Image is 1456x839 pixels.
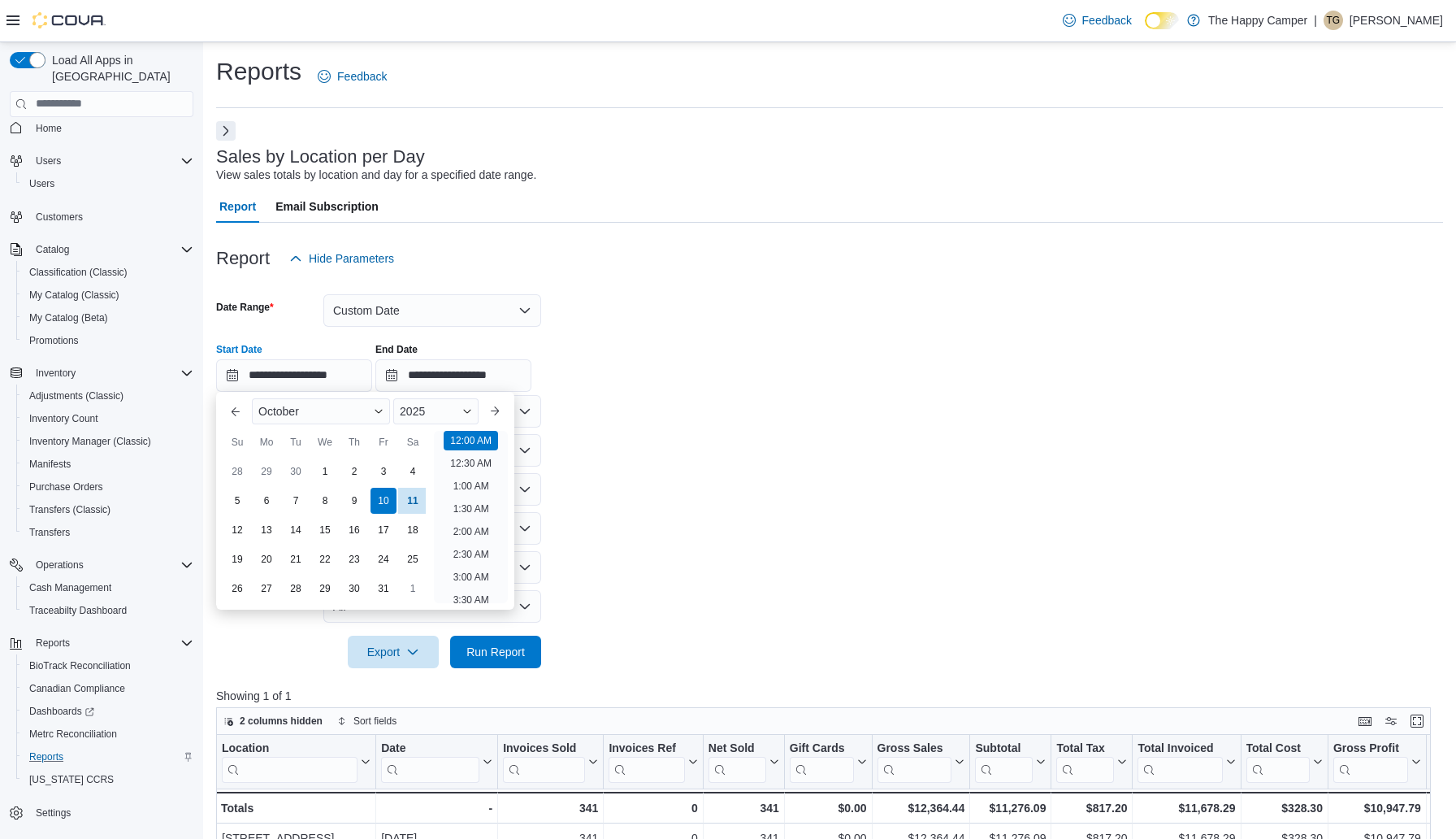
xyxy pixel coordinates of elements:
input: Dark Mode [1145,12,1179,29]
span: Hide Parameters [309,250,394,267]
div: day-30 [283,459,309,485]
span: My Catalog (Classic) [29,289,119,302]
div: $10,947.79 [1333,798,1421,818]
span: Home [36,122,62,135]
button: Next [216,121,236,141]
button: Traceabilty Dashboard [16,599,200,622]
li: 3:00 AM [447,567,496,587]
div: day-30 [341,576,367,602]
div: 341 [503,798,598,818]
span: Canadian Compliance [23,679,193,698]
a: Adjustments (Classic) [23,386,130,406]
div: $11,678.29 [1137,798,1235,818]
div: We [312,429,338,455]
li: 12:00 AM [444,431,498,450]
div: day-10 [370,488,396,514]
span: Users [23,174,193,193]
button: Purchase Orders [16,476,200,498]
span: Inventory Count [29,412,98,425]
span: Dashboards [29,705,94,718]
div: Total Tax [1056,741,1114,756]
span: Inventory Count [23,409,193,428]
a: Canadian Compliance [23,679,132,698]
button: Reports [3,632,200,654]
div: day-24 [370,546,396,572]
button: Promotions [16,329,200,352]
span: Canadian Compliance [29,682,125,695]
div: - [381,798,492,818]
a: My Catalog (Classic) [23,285,126,305]
span: Operations [36,559,84,572]
div: day-4 [400,459,426,485]
div: Subtotal [975,741,1033,756]
div: day-28 [283,576,309,602]
span: Transfers (Classic) [23,500,193,519]
button: Sort fields [331,711,403,731]
span: Operations [29,555,193,575]
label: Date Range [216,301,274,314]
button: Gift Cards [790,741,867,782]
div: $328.30 [1246,798,1323,818]
button: Transfers (Classic) [16,498,200,521]
span: Reports [23,747,193,767]
span: Classification (Classic) [23,263,193,282]
button: Total Tax [1056,741,1127,782]
span: Promotions [23,331,193,350]
div: Sa [400,429,426,455]
div: day-7 [283,488,309,514]
div: day-31 [370,576,396,602]
button: [US_STATE] CCRS [16,768,200,791]
div: day-14 [283,517,309,543]
span: Adjustments (Classic) [29,389,123,402]
a: BioTrack Reconciliation [23,656,137,676]
div: Fr [370,429,396,455]
span: Email Subscription [275,190,379,223]
a: Manifests [23,454,77,474]
button: Invoices Sold [503,741,598,782]
a: Dashboards [23,702,101,721]
div: day-29 [253,459,279,485]
button: Net Sold [708,741,779,782]
div: day-1 [312,459,338,485]
button: My Catalog (Classic) [16,284,200,306]
h1: Reports [216,55,301,88]
div: Gross Profit [1333,741,1408,756]
span: Inventory Manager (Classic) [29,435,151,448]
div: Tu [283,429,309,455]
div: day-21 [283,546,309,572]
div: View sales totals by location and day for a specified date range. [216,167,536,184]
span: Users [29,151,193,171]
span: Dark Mode [1145,29,1146,30]
div: Date [381,741,479,782]
a: Traceabilty Dashboard [23,601,133,620]
div: $0.00 [790,798,867,818]
span: BioTrack Reconciliation [29,659,131,672]
div: Location [222,741,357,782]
span: My Catalog (Beta) [23,308,193,328]
label: Start Date [216,343,262,356]
button: Users [3,150,200,172]
div: Invoices Sold [503,741,585,782]
div: day-18 [400,517,426,543]
button: Enter fullscreen [1407,711,1427,731]
span: Adjustments (Classic) [23,386,193,406]
div: Total Cost [1246,741,1310,782]
span: Inventory Manager (Classic) [23,432,193,451]
li: 1:00 AM [447,476,496,496]
button: Adjustments (Classic) [16,385,200,407]
div: day-5 [224,488,250,514]
div: Net Sold [708,741,766,782]
button: Date [381,741,492,782]
span: Classification (Classic) [29,266,128,279]
span: Sort fields [353,715,396,728]
div: Total Invoiced [1137,741,1222,756]
span: Users [36,154,61,167]
div: day-6 [253,488,279,514]
span: Cash Management [23,578,193,598]
div: Gross Sales [877,741,952,782]
span: Settings [29,802,193,823]
span: Customers [36,211,83,224]
div: Date [381,741,479,756]
span: Purchase Orders [29,480,103,493]
span: Manifests [23,454,193,474]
